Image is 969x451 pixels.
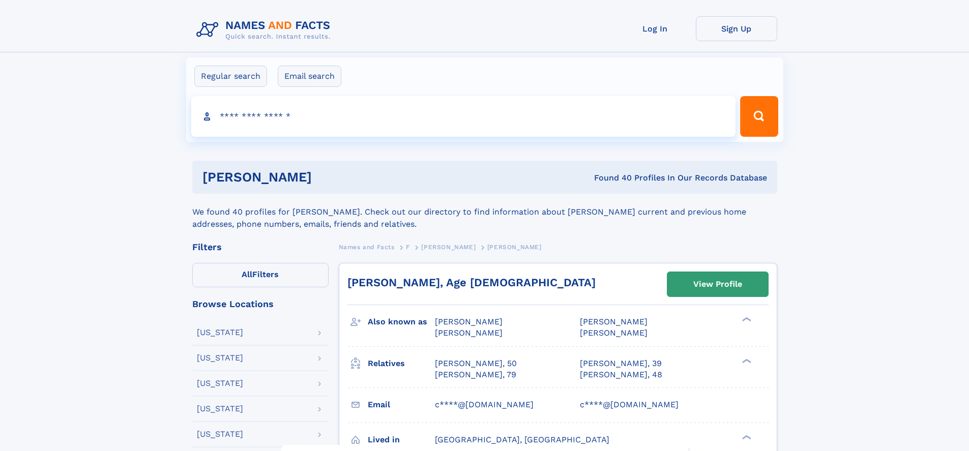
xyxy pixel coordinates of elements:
[368,396,435,413] h3: Email
[667,272,768,296] a: View Profile
[192,263,329,287] label: Filters
[740,316,752,323] div: ❯
[278,66,341,87] label: Email search
[614,16,696,41] a: Log In
[368,313,435,330] h3: Also known as
[192,16,339,44] img: Logo Names and Facts
[740,96,778,137] button: Search Button
[197,328,243,337] div: [US_STATE]
[192,299,329,309] div: Browse Locations
[406,240,410,253] a: F
[421,244,476,251] span: [PERSON_NAME]
[406,244,410,251] span: F
[487,244,542,251] span: [PERSON_NAME]
[696,16,777,41] a: Sign Up
[368,355,435,372] h3: Relatives
[202,171,453,184] h1: [PERSON_NAME]
[194,66,267,87] label: Regular search
[580,328,648,338] span: [PERSON_NAME]
[192,243,329,252] div: Filters
[435,317,503,326] span: [PERSON_NAME]
[740,357,752,364] div: ❯
[453,172,767,184] div: Found 40 Profiles In Our Records Database
[740,434,752,440] div: ❯
[421,240,476,253] a: [PERSON_NAME]
[197,430,243,438] div: [US_STATE]
[580,358,662,369] a: [PERSON_NAME], 39
[435,435,609,444] span: [GEOGRAPHIC_DATA], [GEOGRAPHIC_DATA]
[693,273,742,296] div: View Profile
[242,269,252,279] span: All
[580,317,648,326] span: [PERSON_NAME]
[197,405,243,413] div: [US_STATE]
[368,431,435,448] h3: Lived in
[197,379,243,387] div: [US_STATE]
[435,328,503,338] span: [PERSON_NAME]
[192,194,777,230] div: We found 40 profiles for [PERSON_NAME]. Check out our directory to find information about [PERSON...
[197,354,243,362] div: [US_STATE]
[580,369,662,380] a: [PERSON_NAME], 48
[339,240,395,253] a: Names and Facts
[435,369,516,380] a: [PERSON_NAME], 79
[191,96,736,137] input: search input
[347,276,596,289] a: [PERSON_NAME], Age [DEMOGRAPHIC_DATA]
[435,358,517,369] a: [PERSON_NAME], 50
